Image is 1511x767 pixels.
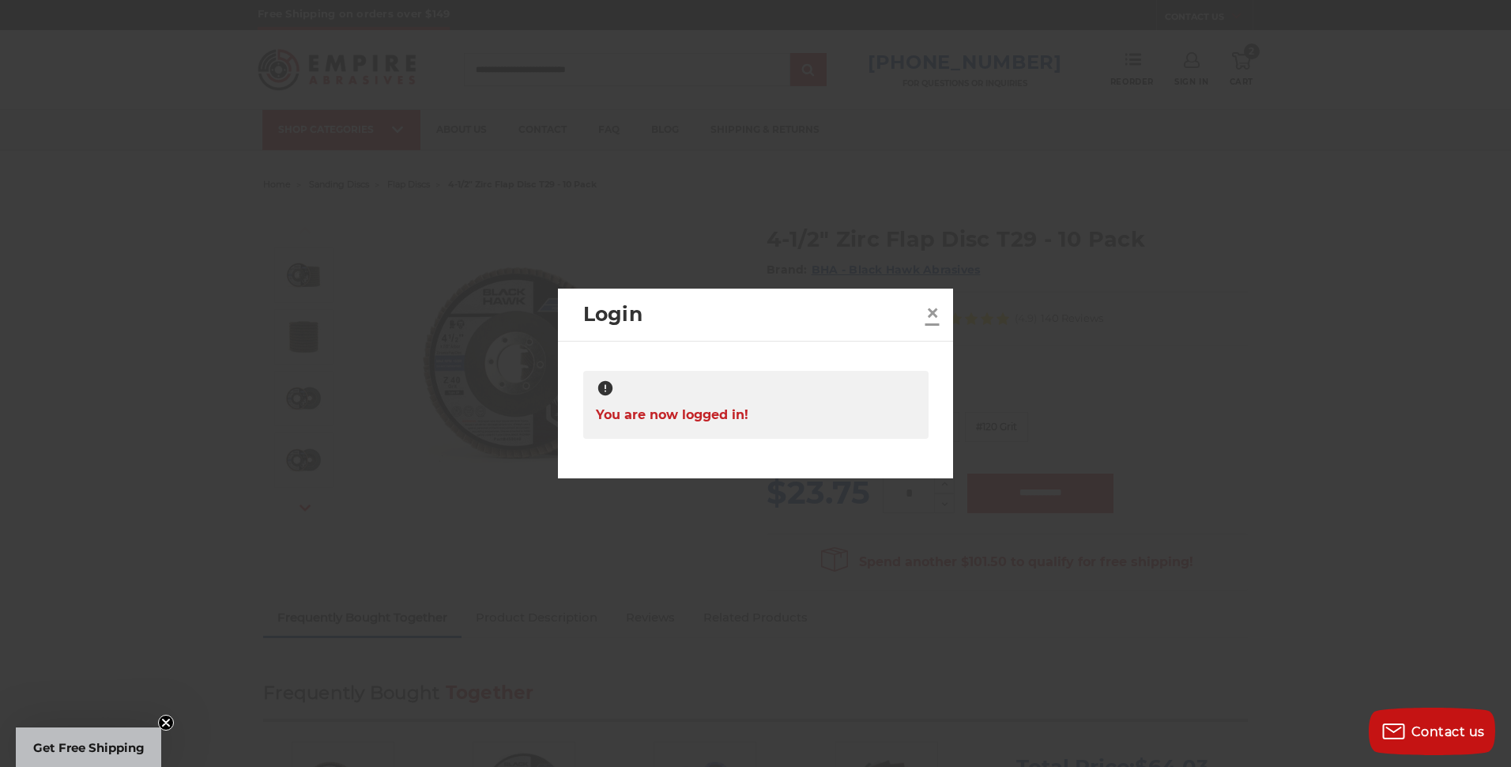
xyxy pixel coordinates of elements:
[33,740,145,755] span: Get Free Shipping
[583,300,920,330] h2: Login
[925,297,940,328] span: ×
[1369,708,1495,755] button: Contact us
[1411,724,1485,739] span: Contact us
[16,727,161,767] div: Get Free ShippingClose teaser
[158,715,174,731] button: Close teaser
[596,399,748,430] span: You are now logged in!
[920,300,945,326] a: Close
